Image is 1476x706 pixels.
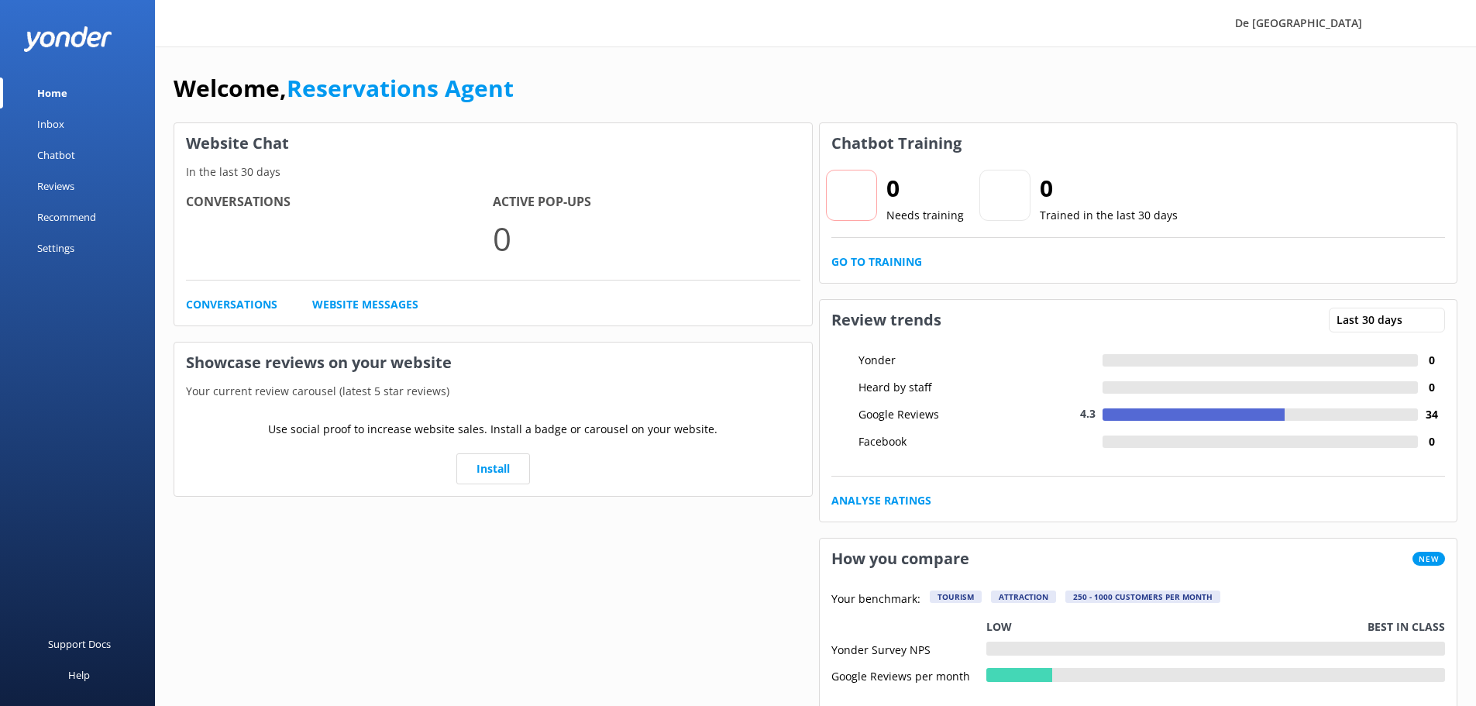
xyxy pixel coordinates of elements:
p: Low [986,618,1012,635]
div: Settings [37,232,74,263]
div: Yonder Survey NPS [831,642,986,656]
div: Attraction [991,591,1056,603]
span: New [1412,552,1445,566]
div: Chatbot [37,139,75,170]
span: 4.3 [1080,406,1096,421]
div: Recommend [37,201,96,232]
span: Last 30 days [1337,312,1412,329]
a: Analyse Ratings [831,492,931,509]
p: Your benchmark: [831,591,920,609]
h3: How you compare [820,539,981,579]
h4: 0 [1418,379,1445,396]
p: Your current review carousel (latest 5 star reviews) [174,383,812,400]
h4: 34 [1418,406,1445,423]
div: Inbox [37,108,64,139]
h3: Review trends [820,300,953,340]
p: Use social proof to increase website sales. Install a badge or carousel on your website. [268,421,717,438]
div: Yonder [855,352,994,369]
h4: 0 [1418,352,1445,369]
h1: Welcome, [174,70,514,107]
p: 0 [493,212,800,264]
p: Trained in the last 30 days [1040,207,1178,224]
span: De [GEOGRAPHIC_DATA] [1235,15,1362,30]
h3: Website Chat [174,123,812,164]
h2: 0 [1040,170,1178,207]
a: Install [456,453,530,484]
div: 250 - 1000 customers per month [1065,591,1220,603]
a: Go to Training [831,253,922,270]
div: Facebook [855,433,994,450]
div: Google Reviews per month [831,668,986,682]
h3: Showcase reviews on your website [174,343,812,383]
div: Heard by staff [855,379,994,396]
p: Needs training [886,207,964,224]
p: In the last 30 days [174,164,812,181]
div: Help [68,660,90,691]
h2: 0 [886,170,964,207]
h4: Active Pop-ups [493,192,800,212]
img: yonder-white-logo.png [23,26,112,52]
a: Website Messages [312,296,418,313]
h4: 0 [1418,433,1445,450]
div: Reviews [37,170,74,201]
div: Home [37,77,67,108]
div: Support Docs [48,629,111,660]
a: Conversations [186,296,277,313]
h4: Conversations [186,192,493,212]
p: Best in class [1368,618,1445,635]
h3: Chatbot Training [820,123,973,164]
a: Reservations Agent [287,72,514,104]
div: Tourism [930,591,982,603]
div: Google Reviews [855,406,994,423]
